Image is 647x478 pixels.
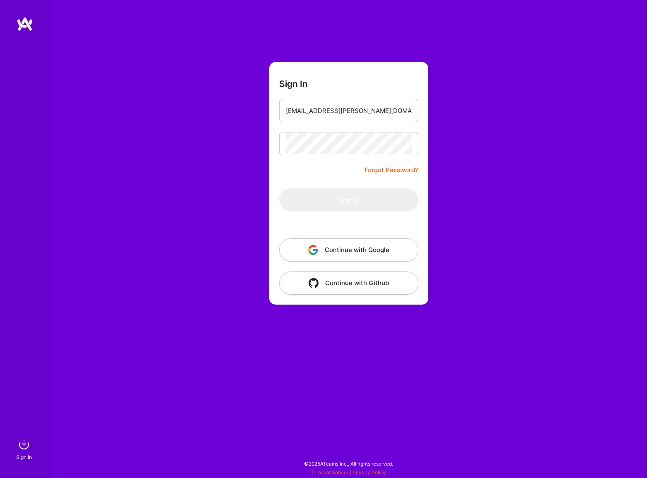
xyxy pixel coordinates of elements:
img: sign in [16,436,32,453]
img: icon [308,245,318,255]
button: Continue with Google [279,238,418,262]
img: icon [309,278,319,288]
a: Privacy Policy [352,469,386,476]
div: © 2025 ATeams Inc., All rights reserved. [50,453,647,474]
input: Email... [286,100,412,121]
button: Sign In [279,188,418,211]
div: Sign In [16,453,32,461]
a: Forgot Password? [365,165,418,175]
button: Continue with Github [279,271,418,295]
a: sign inSign In [17,436,32,461]
h3: Sign In [279,79,308,89]
img: logo [17,17,33,31]
a: Terms of Service [311,469,350,476]
span: | [311,469,386,476]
